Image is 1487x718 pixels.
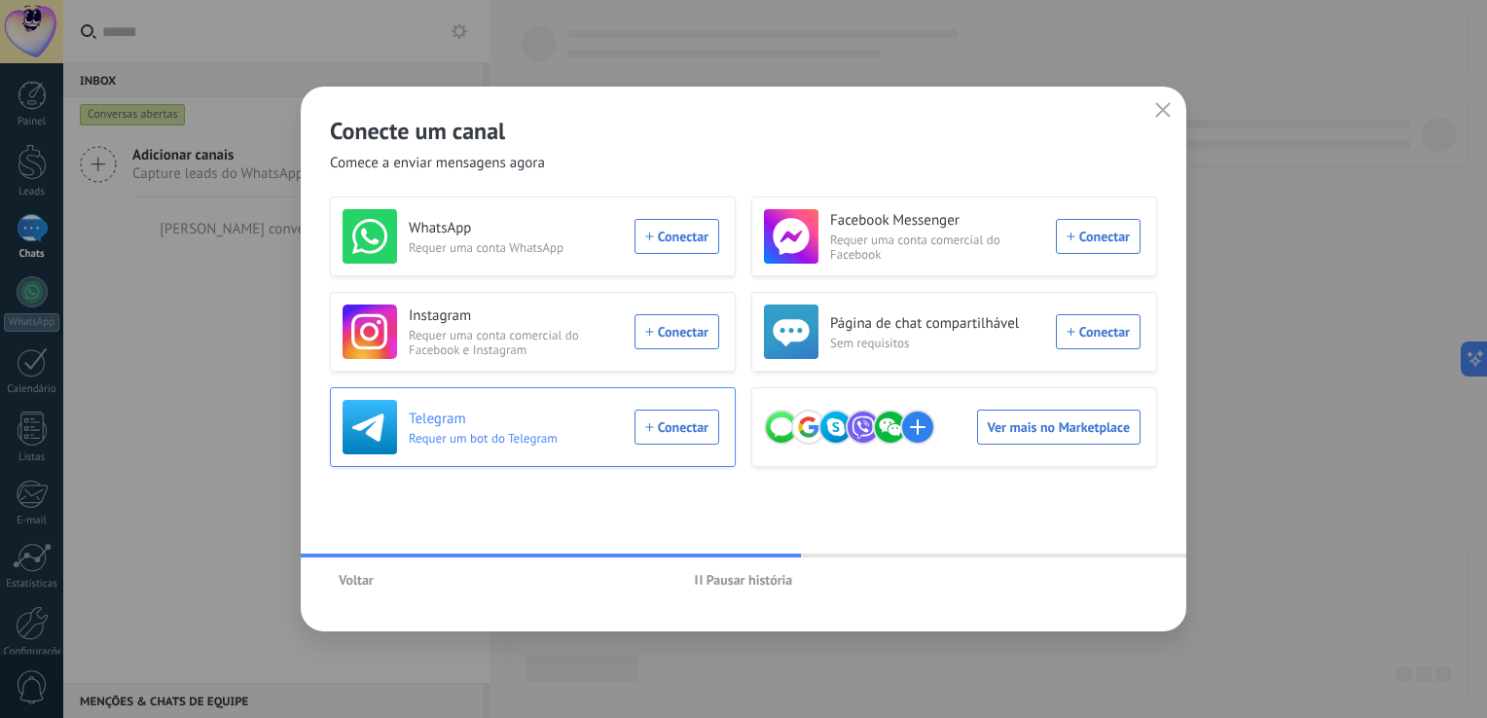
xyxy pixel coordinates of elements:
span: Requer um bot do Telegram [409,431,623,446]
h3: WhatsApp [409,219,623,238]
span: Requer uma conta WhatsApp [409,240,623,255]
span: Comece a enviar mensagens agora [330,154,545,173]
span: Requer uma conta comercial do Facebook [830,233,1044,262]
h3: Facebook Messenger [830,211,1044,231]
span: Voltar [339,573,374,587]
button: Pausar história [686,565,802,594]
h3: Instagram [409,306,623,326]
span: Requer uma conta comercial do Facebook e Instagram [409,328,623,357]
h3: Página de chat compartilhável [830,314,1044,334]
span: Sem requisitos [830,336,1044,350]
h2: Conecte um canal [330,116,1157,146]
button: Voltar [330,565,382,594]
h3: Telegram [409,410,623,429]
span: Pausar história [707,573,793,587]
